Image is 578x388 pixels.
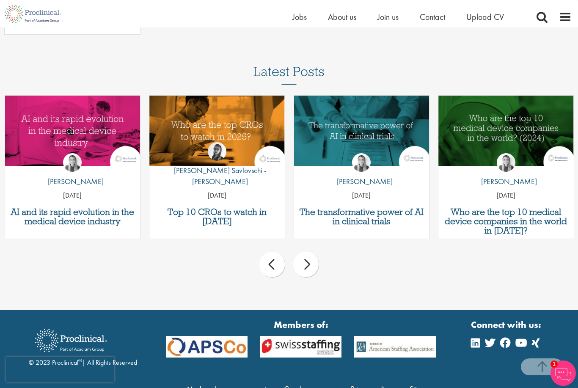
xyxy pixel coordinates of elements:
[5,96,140,171] a: Link to a post
[294,96,429,166] img: The Transformative Power of AI in Clinical Trials | Proclinical
[292,11,307,22] a: Jobs
[166,318,436,331] strong: Members of:
[5,96,140,166] img: AI and Its Impact on the Medical Device Industry | Proclinical
[41,153,104,191] a: Hannah Burke [PERSON_NAME]
[29,323,113,358] img: Proclinical Recruitment
[298,207,425,226] a: The transformative power of AI in clinical trials
[550,360,576,386] img: Chatbot
[294,191,429,201] p: [DATE]
[475,153,537,191] a: Hannah Burke [PERSON_NAME]
[149,142,285,191] a: Theodora Savlovschi - Wicks [PERSON_NAME] Savlovschi - [PERSON_NAME]
[348,336,442,358] img: APSCo
[438,96,574,171] a: Link to a post
[149,191,285,201] p: [DATE]
[6,357,114,382] iframe: reCAPTCHA
[254,336,348,358] img: APSCo
[294,96,429,171] a: Link to a post
[160,336,254,358] img: APSCo
[149,165,285,187] p: [PERSON_NAME] Savlovschi - [PERSON_NAME]
[154,207,281,226] a: Top 10 CROs to watch in [DATE]
[29,322,137,368] div: © 2023 Proclinical | All Rights Reserved
[438,96,574,166] img: Top 10 Medical Device Companies 2024
[475,176,537,187] p: [PERSON_NAME]
[352,153,371,172] img: Hannah Burke
[330,176,393,187] p: [PERSON_NAME]
[330,153,393,191] a: Hannah Burke [PERSON_NAME]
[443,207,570,235] a: Who are the top 10 medical device companies in the world in [DATE]?
[328,11,356,22] a: About us
[438,191,574,201] p: [DATE]
[41,176,104,187] p: [PERSON_NAME]
[9,207,136,226] a: AI and its rapid evolution in the medical device industry
[63,153,82,172] img: Hannah Burke
[420,11,445,22] a: Contact
[471,318,543,331] strong: Connect with us:
[5,191,140,201] p: [DATE]
[208,142,226,161] img: Theodora Savlovschi - Wicks
[149,96,285,166] img: Top 10 CROs 2025 | Proclinical
[149,96,285,171] a: Link to a post
[259,252,285,277] div: prev
[377,11,399,22] a: Join us
[550,360,558,368] span: 1
[497,153,515,172] img: Hannah Burke
[253,64,325,85] h3: Latest Posts
[466,11,504,22] a: Upload CV
[293,252,319,277] div: next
